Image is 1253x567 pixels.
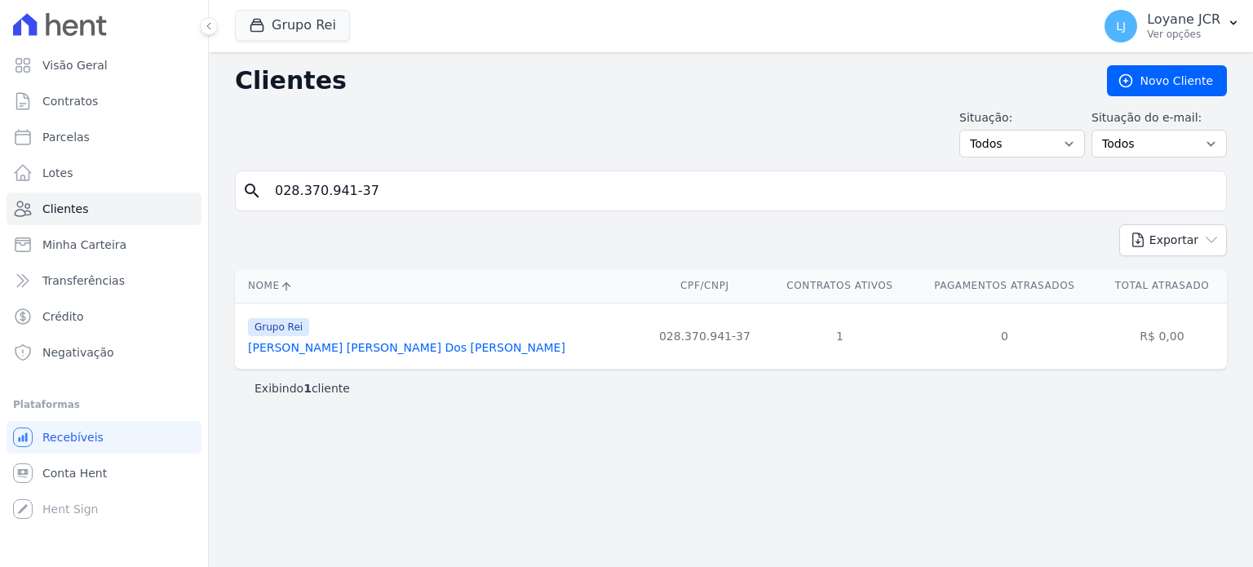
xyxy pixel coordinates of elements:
a: Crédito [7,300,201,333]
span: Negativação [42,344,114,361]
th: Total Atrasado [1097,269,1227,303]
span: Crédito [42,308,84,325]
a: [PERSON_NAME] [PERSON_NAME] Dos [PERSON_NAME] [248,341,565,354]
a: Clientes [7,193,201,225]
span: Recebíveis [42,429,104,445]
th: Pagamentos Atrasados [912,269,1097,303]
p: Ver opções [1147,28,1220,41]
span: Transferências [42,272,125,289]
th: CPF/CNPJ [642,269,768,303]
b: 1 [303,382,312,395]
span: LJ [1116,20,1126,32]
span: Grupo Rei [248,318,309,336]
th: Contratos Ativos [768,269,912,303]
p: Exibindo cliente [255,380,350,396]
th: Nome [235,269,642,303]
a: Recebíveis [7,421,201,454]
td: 0 [912,303,1097,369]
h2: Clientes [235,66,1081,95]
p: Loyane JCR [1147,11,1220,28]
a: Visão Geral [7,49,201,82]
a: Novo Cliente [1107,65,1227,96]
span: Conta Hent [42,465,107,481]
a: Minha Carteira [7,228,201,261]
a: Transferências [7,264,201,297]
label: Situação do e-mail: [1091,109,1227,126]
i: search [242,181,262,201]
a: Negativação [7,336,201,369]
a: Lotes [7,157,201,189]
span: Visão Geral [42,57,108,73]
a: Contratos [7,85,201,117]
a: Parcelas [7,121,201,153]
label: Situação: [959,109,1085,126]
span: Parcelas [42,129,90,145]
span: Contratos [42,93,98,109]
span: Minha Carteira [42,237,126,253]
input: Buscar por nome, CPF ou e-mail [265,175,1220,207]
button: Grupo Rei [235,10,350,41]
button: LJ Loyane JCR Ver opções [1091,3,1253,49]
span: Clientes [42,201,88,217]
button: Exportar [1119,224,1227,256]
td: 1 [768,303,912,369]
span: Lotes [42,165,73,181]
td: R$ 0,00 [1097,303,1227,369]
td: 028.370.941-37 [642,303,768,369]
div: Plataformas [13,395,195,414]
a: Conta Hent [7,457,201,489]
